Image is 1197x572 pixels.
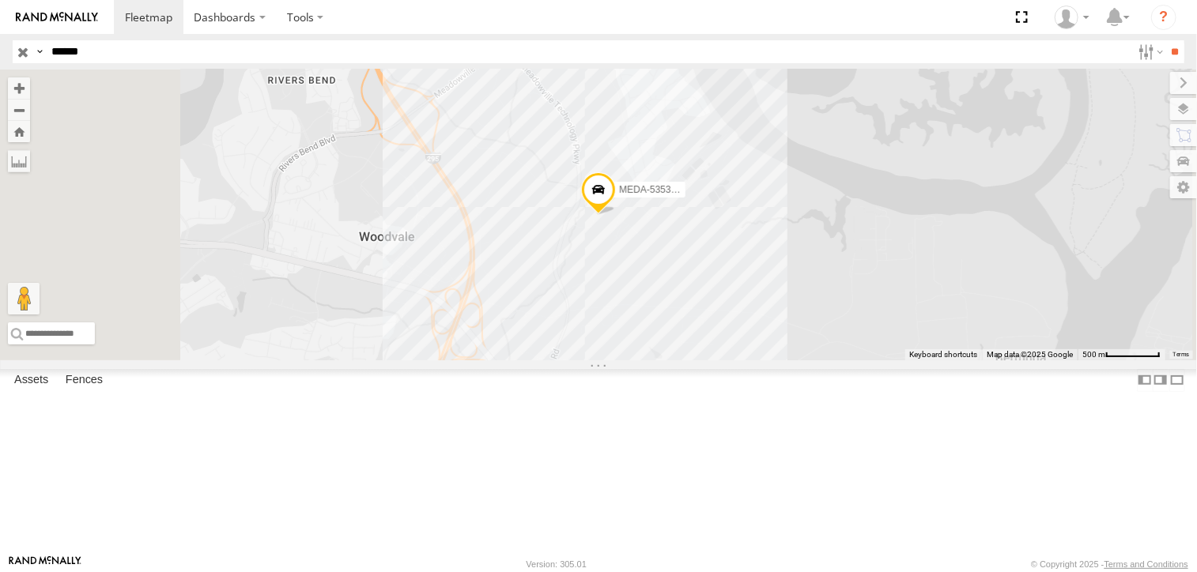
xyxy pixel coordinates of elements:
[6,369,56,391] label: Assets
[8,77,30,99] button: Zoom in
[909,349,977,360] button: Keyboard shortcuts
[527,559,587,569] div: Version: 305.01
[8,121,30,142] button: Zoom Home
[1169,369,1185,392] label: Hide Summary Table
[1153,369,1169,392] label: Dock Summary Table to the Right
[1173,352,1190,358] a: Terms
[987,350,1073,359] span: Map data ©2025 Google
[1049,6,1095,29] div: Cirilo Valentin
[9,556,81,572] a: Visit our Website
[8,283,40,314] button: Drag Pegman onto the map to open Street View
[619,184,700,195] span: MEDA-535301-Roll
[1132,40,1166,63] label: Search Filter Options
[1137,369,1153,392] label: Dock Summary Table to the Left
[1104,559,1188,569] a: Terms and Conditions
[1170,176,1197,198] label: Map Settings
[1151,5,1176,30] i: ?
[58,369,111,391] label: Fences
[33,40,46,63] label: Search Query
[8,99,30,121] button: Zoom out
[1078,349,1165,360] button: Map Scale: 500 m per 66 pixels
[16,12,98,23] img: rand-logo.svg
[1082,350,1105,359] span: 500 m
[8,150,30,172] label: Measure
[1031,559,1188,569] div: © Copyright 2025 -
